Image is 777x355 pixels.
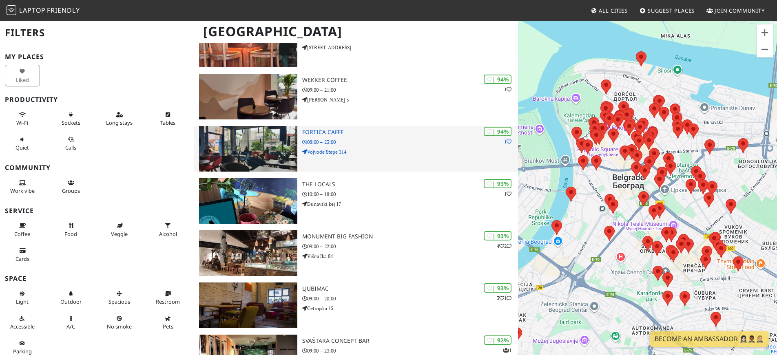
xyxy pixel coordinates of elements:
[497,242,511,250] p: 4 2
[302,96,518,104] p: [PERSON_NAME] 3
[5,53,189,61] h3: My Places
[15,144,29,151] span: Quiet
[102,108,137,130] button: Long stays
[197,20,516,43] h1: [GEOGRAPHIC_DATA]
[302,304,518,312] p: Cetinjska 15
[757,24,773,41] button: Zoom in
[66,323,75,330] span: Air conditioned
[5,275,189,282] h3: Space
[102,219,137,240] button: Veggie
[302,295,518,302] p: 09:00 – 20:00
[199,178,297,224] img: The Locals
[159,230,177,238] span: Alcohol
[160,119,175,126] span: Work-friendly tables
[302,200,518,208] p: Dunavski kej 17
[5,96,189,104] h3: Productivity
[194,282,518,328] a: Ljubimac | 93% 31 Ljubimac 09:00 – 20:00 Cetinjska 15
[302,77,518,84] h3: Wekker Coffee
[151,108,186,130] button: Tables
[5,219,40,240] button: Coffee
[19,6,46,15] span: Laptop
[10,187,35,194] span: People working
[302,337,518,344] h3: Svaštara Concept Bar
[199,230,297,276] img: Monument Big Fashion
[53,312,89,333] button: A/C
[106,119,133,126] span: Long stays
[484,179,511,188] div: | 93%
[302,243,518,250] p: 09:00 – 22:00
[62,119,80,126] span: Power sockets
[62,187,80,194] span: Group tables
[715,7,765,14] span: Join Community
[151,287,186,309] button: Restroom
[484,75,511,84] div: | 94%
[199,282,297,328] img: Ljubimac
[53,176,89,198] button: Groups
[302,190,518,198] p: 10:00 – 18:00
[302,252,518,260] p: Višnjička 84
[5,108,40,130] button: Wi-Fi
[194,74,518,119] a: Wekker Coffee | 94% 1 Wekker Coffee 09:00 – 21:00 [PERSON_NAME] 3
[302,181,518,188] h3: The Locals
[16,298,29,305] span: Natural light
[102,287,137,309] button: Spacious
[151,219,186,240] button: Alcohol
[599,7,628,14] span: All Cities
[636,3,698,18] a: Suggest Places
[5,312,40,333] button: Accessible
[194,230,518,276] a: Monument Big Fashion | 93% 42 Monument Big Fashion 09:00 – 22:00 Višnjička 84
[53,219,89,240] button: Food
[107,323,132,330] span: Smoke free
[5,20,189,45] h2: Filters
[302,285,518,292] h3: Ljubimac
[194,178,518,224] a: The Locals | 93% 1 The Locals 10:00 – 18:00 Dunavski kej 17
[648,7,695,14] span: Suggest Places
[151,312,186,333] button: Pets
[504,190,511,198] p: 1
[302,347,518,355] p: 09:00 – 23:00
[5,164,189,172] h3: Community
[504,138,511,146] p: 1
[587,3,631,18] a: All Cities
[10,323,35,330] span: Accessible
[703,3,768,18] a: Join Community
[5,207,189,215] h3: Service
[484,231,511,240] div: | 93%
[163,323,173,330] span: Pet friendly
[65,144,76,151] span: Video/audio calls
[15,255,29,262] span: Credit cards
[53,133,89,154] button: Calls
[14,230,30,238] span: Coffee
[64,230,77,238] span: Food
[60,298,82,305] span: Outdoor area
[302,148,518,156] p: Vojvode Stepe 314
[302,86,518,94] p: 09:00 – 21:00
[47,6,80,15] span: Friendly
[504,86,511,93] p: 1
[757,41,773,57] button: Zoom out
[497,294,511,302] p: 3 1
[199,74,297,119] img: Wekker Coffee
[5,133,40,154] button: Quiet
[102,312,137,333] button: No smoke
[7,5,16,15] img: LaptopFriendly
[13,348,32,355] span: Parking
[53,287,89,309] button: Outdoor
[16,119,28,126] span: Stable Wi-Fi
[199,126,297,172] img: Fortica caffe
[5,244,40,265] button: Cards
[111,230,128,238] span: Veggie
[650,331,769,347] a: Become an Ambassador 🤵🏻‍♀️🤵🏾‍♂️🤵🏼‍♀️
[53,108,89,130] button: Sockets
[108,298,130,305] span: Spacious
[302,233,518,240] h3: Monument Big Fashion
[484,283,511,293] div: | 93%
[156,298,180,305] span: Restroom
[5,287,40,309] button: Light
[7,4,80,18] a: LaptopFriendly LaptopFriendly
[302,138,518,146] p: 08:00 – 23:00
[302,129,518,136] h3: Fortica caffe
[194,126,518,172] a: Fortica caffe | 94% 1 Fortica caffe 08:00 – 23:00 Vojvode Stepe 314
[5,176,40,198] button: Work vibe
[484,335,511,345] div: | 92%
